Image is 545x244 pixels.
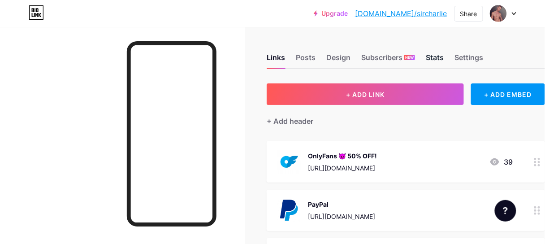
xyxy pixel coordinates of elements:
div: PayPal [308,200,375,209]
div: + Add header [267,116,313,126]
button: + ADD LINK [267,83,464,105]
span: + ADD LINK [346,91,385,98]
div: Posts [296,52,316,68]
div: Stats [426,52,444,68]
div: [URL][DOMAIN_NAME] [308,163,377,173]
div: [URL][DOMAIN_NAME] [308,212,375,221]
a: [DOMAIN_NAME]/sircharlie [355,8,447,19]
div: Design [326,52,350,68]
div: + ADD EMBED [471,83,545,105]
div: Settings [454,52,483,68]
span: NEW [406,55,414,60]
a: Upgrade [314,10,348,17]
div: Links [267,52,285,68]
img: sircharlie [490,5,507,22]
div: Share [460,9,477,18]
div: 39 [489,157,513,167]
img: PayPal [277,199,301,222]
img: OnlyFans 😈 50% OFF! [277,150,301,174]
div: Subscribers [361,52,415,68]
div: OnlyFans 😈 50% OFF! [308,151,377,161]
